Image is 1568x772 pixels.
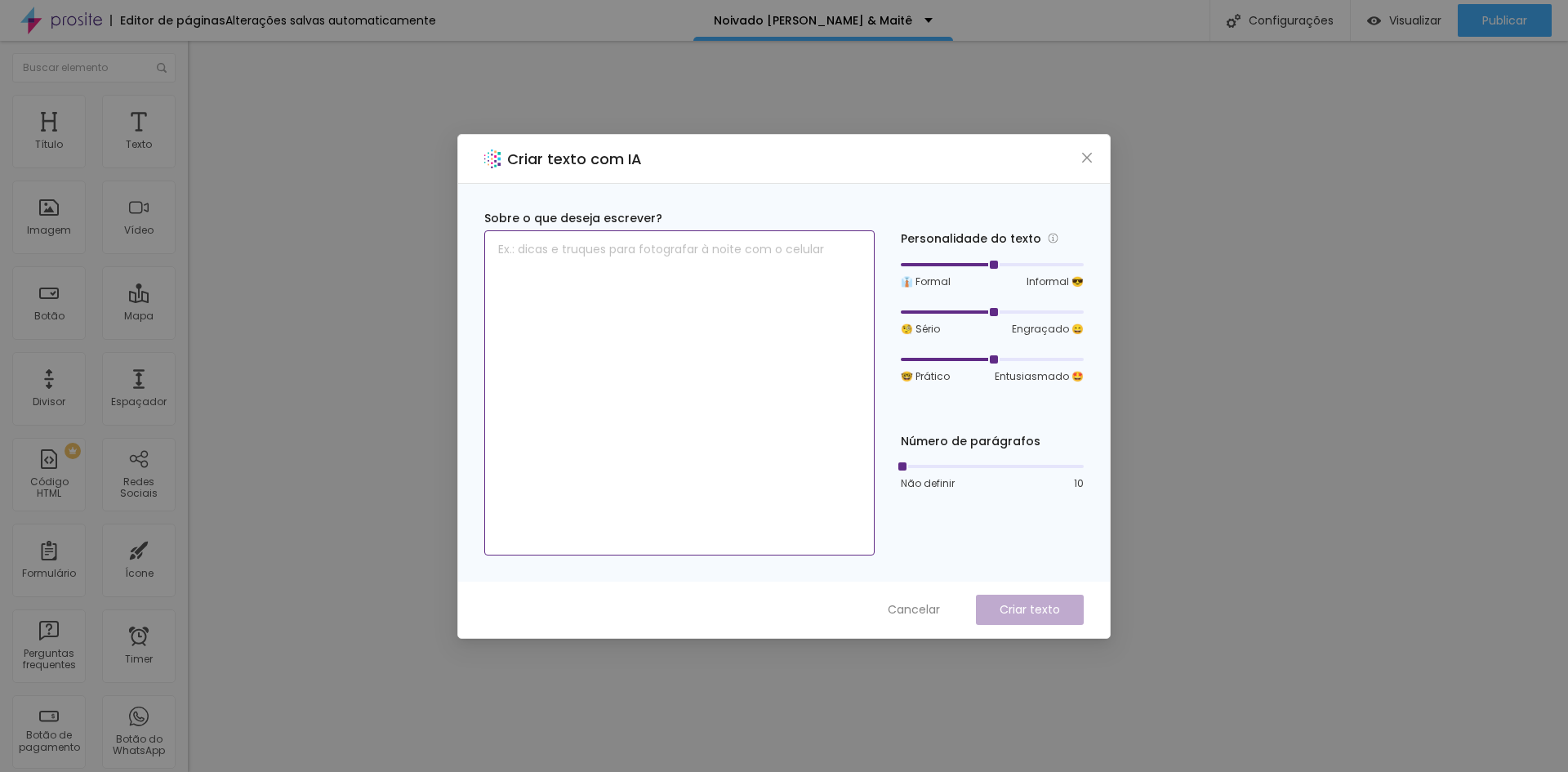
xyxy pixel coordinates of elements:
div: Divisor [33,396,65,408]
div: Botão [34,310,65,322]
span: Não definir [901,476,955,491]
span: Cancelar [888,601,940,618]
div: Título [35,139,63,150]
div: Editor de páginas [110,15,225,26]
div: Código HTML [16,476,81,500]
span: Engraçado 😄 [1012,322,1084,337]
button: Close [1079,149,1096,166]
div: Alterações salvas automaticamente [225,15,436,26]
div: Espaçador [111,396,167,408]
div: Ícone [125,568,154,579]
div: Perguntas frequentes [16,648,81,672]
div: Botão do WhatsApp [106,734,171,757]
div: Timer [125,654,153,665]
span: Publicar [1482,14,1527,27]
span: close [1080,151,1094,164]
div: Sobre o que deseja escrever? [484,210,875,227]
iframe: Editor [188,41,1568,772]
h2: Criar texto com IA [507,148,642,170]
span: Entusiasmado 🤩 [995,369,1084,384]
div: Formulário [22,568,76,579]
div: Número de parágrafos [901,433,1084,450]
img: Icone [1227,14,1241,28]
div: Imagem [27,225,71,236]
div: Mapa [124,310,154,322]
button: Visualizar [1351,4,1458,37]
button: Criar texto [976,595,1084,625]
span: 10 [1074,476,1084,491]
img: view-1.svg [1367,14,1381,28]
span: Visualizar [1389,14,1441,27]
input: Buscar elemento [12,53,176,83]
button: Publicar [1458,4,1552,37]
img: Icone [157,63,167,73]
div: Vídeo [124,225,154,236]
div: Personalidade do texto [901,230,1084,248]
div: Texto [126,139,152,150]
div: Redes Sociais [106,476,171,500]
span: 🤓 Prático [901,369,950,384]
button: Cancelar [871,595,956,625]
span: 🧐 Sério [901,322,940,337]
span: Informal 😎 [1027,274,1084,289]
span: 👔 Formal [901,274,951,289]
div: Botão de pagamento [16,730,81,753]
p: Noivado [PERSON_NAME] & Maitê [714,15,912,26]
